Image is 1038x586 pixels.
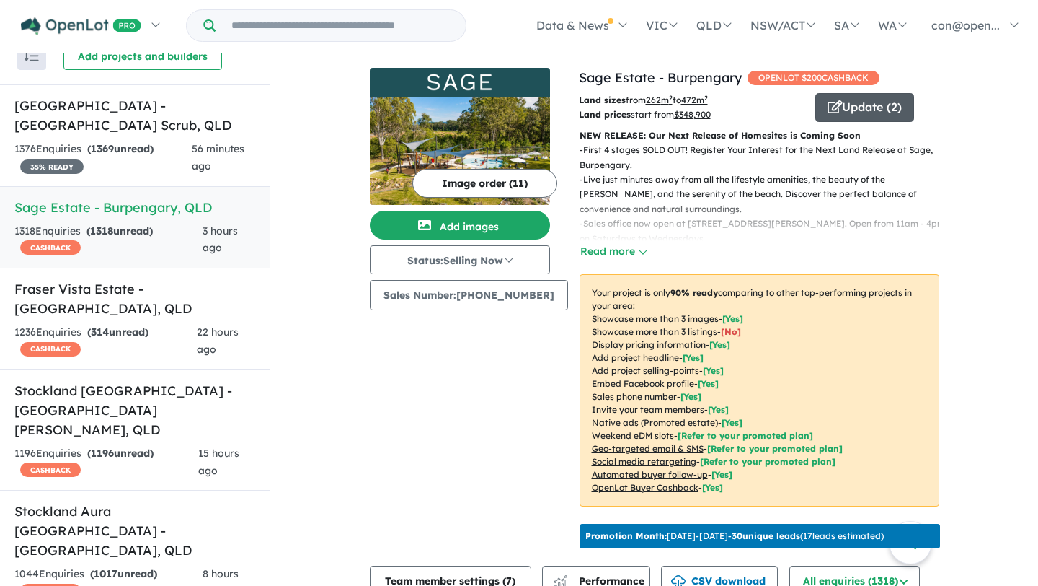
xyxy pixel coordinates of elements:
[748,71,879,85] span: OPENLOT $ 200 CASHBACK
[669,94,673,102] sup: 2
[707,443,843,454] span: [Refer to your promoted plan]
[592,326,717,337] u: Showcase more than 3 listings
[711,469,732,480] span: [Yes]
[592,443,704,454] u: Geo-targeted email & SMS
[87,325,148,338] strong: ( unread)
[370,245,550,274] button: Status:Selling Now
[87,142,154,155] strong: ( unread)
[63,41,222,70] button: Add projects and builders
[370,211,550,240] button: Add images
[592,482,698,493] u: OpenLot Buyer Cashback
[86,224,153,237] strong: ( unread)
[592,391,677,402] u: Sales phone number
[678,430,813,441] span: [Refer to your promoted plan]
[91,447,114,460] span: 1196
[14,381,255,439] h5: Stockland [GEOGRAPHIC_DATA] - [GEOGRAPHIC_DATA][PERSON_NAME] , QLD
[579,93,804,108] p: from
[673,95,708,105] span: to
[704,94,708,102] sup: 2
[681,95,708,105] u: 472 m
[14,141,192,175] div: 1376 Enquir ies
[709,339,730,350] span: [ Yes ]
[579,108,804,122] p: start from
[722,417,742,428] span: [Yes]
[218,10,463,41] input: Try estate name, suburb, builder or developer
[579,69,742,86] a: Sage Estate - Burpengary
[721,326,741,337] span: [ No ]
[703,365,724,376] span: [ Yes ]
[592,313,719,324] u: Showcase more than 3 images
[20,463,81,477] span: CASHBACK
[94,567,117,580] span: 1017
[192,142,244,172] span: 56 minutes ago
[646,95,673,105] u: 262 m
[585,530,884,543] p: [DATE] - [DATE] - ( 17 leads estimated)
[722,313,743,324] span: [ Yes ]
[674,109,711,120] u: $ 348,900
[197,325,239,356] span: 22 hours ago
[91,325,109,338] span: 314
[592,378,694,389] u: Embed Facebook profile
[198,447,239,477] span: 15 hours ago
[203,224,238,255] span: 3 hours ago
[87,447,154,460] strong: ( unread)
[20,159,84,174] span: 35 % READY
[370,68,550,205] a: Sage Estate - Burpengary LogoSage Estate - Burpengary
[14,279,255,318] h5: Fraser Vista Estate - [GEOGRAPHIC_DATA] , QLD
[592,456,696,467] u: Social media retargeting
[14,198,255,217] h5: Sage Estate - Burpengary , QLD
[580,274,939,507] p: Your project is only comparing to other top-performing projects in your area: - - - - - - - - - -...
[91,142,114,155] span: 1369
[90,224,113,237] span: 1318
[585,530,667,541] b: Promotion Month:
[670,287,718,298] b: 90 % ready
[592,339,706,350] u: Display pricing information
[592,417,718,428] u: Native ads (Promoted estate)
[931,18,1000,32] span: con@open...
[580,217,951,246] p: - Sales office now open at [STREET_ADDRESS][PERSON_NAME]. Open from 11am - 4pm on Saturdays to We...
[554,575,567,583] img: line-chart.svg
[592,352,679,363] u: Add project headline
[25,51,39,61] img: sort.svg
[592,430,674,441] u: Weekend eDM slots
[815,93,914,122] button: Update (2)
[21,17,141,35] img: Openlot PRO Logo White
[90,567,157,580] strong: ( unread)
[14,324,197,359] div: 1236 Enquir ies
[698,378,719,389] span: [ Yes ]
[580,128,939,143] p: NEW RELEASE: Our Next Release of Homesites is Coming Soon
[20,240,81,255] span: CASHBACK
[580,143,951,172] p: - First 4 stages SOLD OUT! Register Your Interest for the Next Land Release at Sage, Burpengary.
[592,365,699,376] u: Add project selling-points
[683,352,704,363] span: [ Yes ]
[700,456,835,467] span: [Refer to your promoted plan]
[20,342,81,357] span: CASHBACK
[579,95,626,105] b: Land sizes
[580,172,951,217] p: - Live just minutes away from all the lifestyle amenities, the beauty of the [PERSON_NAME], and t...
[14,445,198,480] div: 1196 Enquir ies
[680,391,701,402] span: [ Yes ]
[370,280,568,310] button: Sales Number:[PHONE_NUMBER]
[702,482,723,493] span: [Yes]
[592,404,704,415] u: Invite your team members
[370,97,550,205] img: Sage Estate - Burpengary
[14,223,203,258] div: 1318 Enquir ies
[579,109,631,120] b: Land prices
[14,502,255,560] h5: Stockland Aura [GEOGRAPHIC_DATA] - [GEOGRAPHIC_DATA] , QLD
[708,404,729,415] span: [ Yes ]
[412,169,557,198] button: Image order (11)
[732,530,800,541] b: 30 unique leads
[592,469,708,480] u: Automated buyer follow-up
[580,243,647,260] button: Read more
[14,96,255,135] h5: [GEOGRAPHIC_DATA] - [GEOGRAPHIC_DATA] Scrub , QLD
[376,74,544,91] img: Sage Estate - Burpengary Logo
